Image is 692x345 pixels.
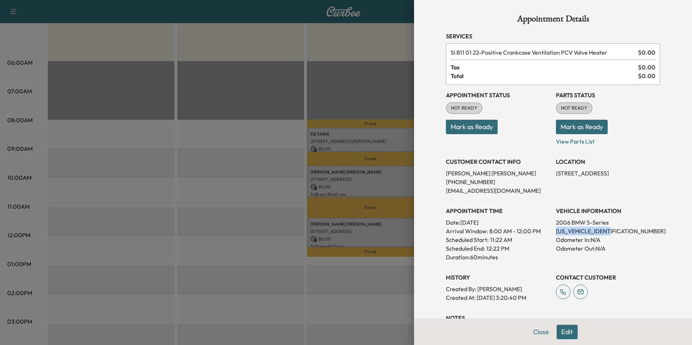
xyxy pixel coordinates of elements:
span: Total [451,72,638,80]
p: 11:22 AM [490,235,512,244]
h3: NOTES [446,314,660,322]
p: [PERSON_NAME] [PERSON_NAME] [446,169,550,178]
p: [PHONE_NUMBER] [446,178,550,186]
span: $ 0.00 [638,48,655,57]
p: Created By : [PERSON_NAME] [446,285,550,293]
h3: LOCATION [556,157,660,166]
h3: Parts Status [556,91,660,99]
button: Edit [557,325,578,339]
span: Tax [451,63,638,72]
p: 12:22 PM [486,244,509,253]
p: [US_VEHICLE_IDENTIFICATION_NUMBER] [556,227,660,235]
button: Mark as Ready [556,120,608,134]
p: 2006 BMW 5-Series [556,218,660,227]
h3: History [446,273,550,282]
p: View Parts List [556,134,660,146]
p: [STREET_ADDRESS] [556,169,660,178]
p: Arrival Window: [446,227,550,235]
p: Created At : [DATE] 3:20:40 PM [446,293,550,302]
span: 8:00 AM - 12:00 PM [489,227,541,235]
p: Duration: 60 minutes [446,253,550,261]
h3: CUSTOMER CONTACT INFO [446,157,550,166]
span: Positive Crankcase Ventilation PCV Valve Heater [451,48,635,57]
button: Close [528,325,554,339]
span: $ 0.00 [638,63,655,72]
span: NOT READY [557,105,592,112]
span: NOT READY [447,105,482,112]
h3: Services [446,32,660,41]
p: Odometer Out: N/A [556,244,660,253]
h3: APPOINTMENT TIME [446,206,550,215]
p: Date: [DATE] [446,218,550,227]
h3: CONTACT CUSTOMER [556,273,660,282]
h3: VEHICLE INFORMATION [556,206,660,215]
p: Odometer In: N/A [556,235,660,244]
p: [EMAIL_ADDRESS][DOMAIN_NAME] [446,186,550,195]
h3: Appointment Status [446,91,550,99]
p: Scheduled Start: [446,235,489,244]
h1: Appointment Details [446,14,660,26]
p: Scheduled End: [446,244,485,253]
span: $ 0.00 [638,72,655,80]
button: Mark as Ready [446,120,498,134]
